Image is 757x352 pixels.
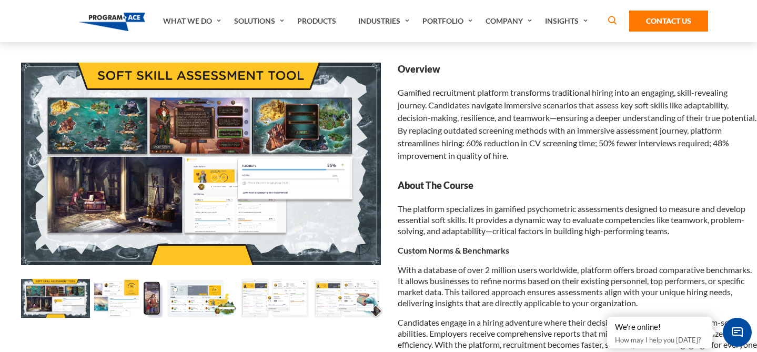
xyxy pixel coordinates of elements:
[629,11,708,32] a: Contact Us
[615,334,704,346] p: How may I help you [DATE]?
[723,318,752,347] span: Chat Widget
[240,279,309,318] img: Gamified recruitment platform - Preview 3
[21,279,90,318] img: Gamified recruitment platform - Preview 0
[21,63,381,265] img: Gamified recruitment platform - Preview 0
[94,279,163,318] img: Gamified recruitment platform - Preview 1
[314,279,382,318] img: Gamified recruitment platform - Preview 4
[79,13,146,31] img: Program-Ace
[615,322,704,333] div: We're online!
[167,279,236,318] img: Gamified recruitment platform - Preview 2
